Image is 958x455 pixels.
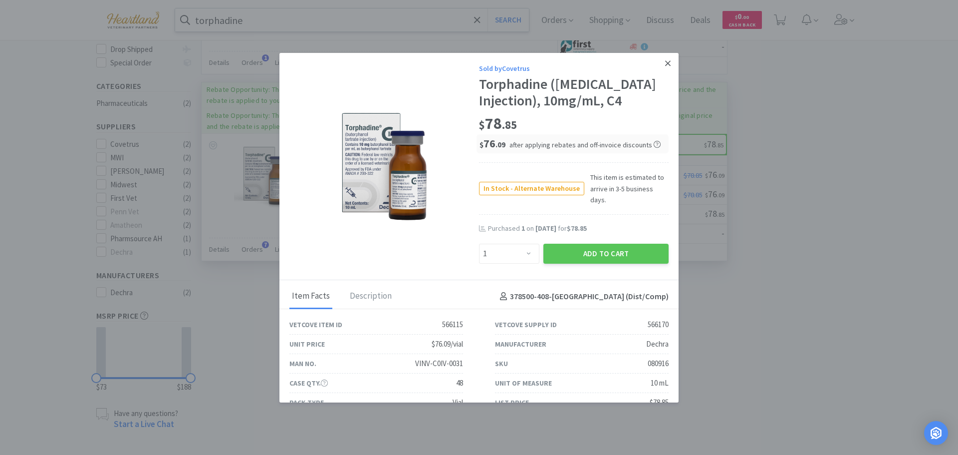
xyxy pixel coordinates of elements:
div: $78.85 [650,397,669,409]
div: Case Qty. [289,378,328,389]
div: Vetcove Supply ID [495,319,557,330]
div: Open Intercom Messenger [924,421,948,445]
div: Dechra [646,338,669,350]
span: $ [479,140,483,149]
span: 78 [479,113,517,133]
button: Add to Cart [543,244,669,264]
div: Sold by Covetrus [479,63,669,74]
span: 76 [479,136,505,150]
div: 48 [456,377,463,389]
h4: 378500-408 - [GEOGRAPHIC_DATA] (Dist/Comp) [496,290,669,303]
div: Item Facts [289,284,332,309]
span: $78.85 [567,224,587,233]
span: This item is estimated to arrive in 3-5 business days. [584,172,669,205]
div: 080916 [648,358,669,370]
span: after applying rebates and off-invoice discounts [509,140,661,149]
span: . 85 [502,118,517,132]
div: VINV-C0IV-0031 [415,358,463,370]
img: 467fac5af3ae4b178f4cc6b9c8424d40_566170.png [327,98,441,228]
div: Man No. [289,358,316,369]
span: . 09 [495,140,505,149]
span: [DATE] [535,224,556,233]
div: 566115 [442,319,463,331]
div: Purchased on for [488,224,669,234]
div: Description [347,284,394,309]
span: 1 [521,224,525,233]
div: Pack Type [289,397,324,408]
span: $ [479,118,485,132]
div: Vetcove Item ID [289,319,342,330]
div: SKU [495,358,508,369]
div: Unit of Measure [495,378,552,389]
div: List Price [495,397,529,408]
div: 566170 [648,319,669,331]
div: 10 mL [651,377,669,389]
div: Unit Price [289,339,325,350]
div: Torphadine ([MEDICAL_DATA] Injection), 10mg/mL, C4 [479,76,669,109]
div: Vial [453,397,463,409]
div: $76.09/vial [432,338,463,350]
span: In Stock - Alternate Warehouse [479,182,584,195]
div: Manufacturer [495,339,546,350]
